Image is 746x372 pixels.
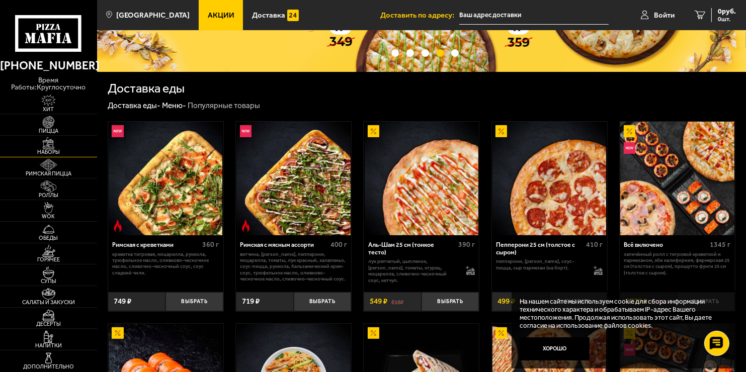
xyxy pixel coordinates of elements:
[718,16,736,22] span: 0 шт.
[620,122,734,235] img: Всё включено
[624,251,730,276] p: Запечённый ролл с тигровой креветкой и пармезаном, Эби Калифорния, Фермерская 25 см (толстое с сы...
[498,298,515,305] span: 499 ₽
[492,122,606,235] img: Пепперони 25 см (толстое с сыром)
[586,240,603,249] span: 410 г
[240,220,252,231] img: Острое блюдо
[624,142,635,154] img: Новинка
[114,298,131,305] span: 749 ₽
[294,292,352,311] button: Выбрать
[392,49,399,57] button: точки переключения
[496,241,584,256] div: Пепперони 25 см (толстое с сыром)
[422,292,479,311] button: Выбрать
[208,12,234,19] span: Акции
[459,6,609,25] input: Ваш адрес доставки
[112,220,123,231] img: Острое блюдо
[451,49,459,57] button: точки переключения
[370,298,387,305] span: 549 ₽
[188,101,260,111] div: Популярные товары
[236,122,350,235] img: Римская с мясным ассорти
[365,122,478,235] img: Аль-Шам 25 см (тонкое тесто)
[620,122,735,235] a: АкционныйНовинкаВсё включено
[520,337,590,360] button: Хорошо
[422,49,429,57] button: точки переключения
[240,125,252,137] img: Новинка
[391,298,403,305] s: 618 ₽
[654,12,675,19] span: Войти
[368,241,456,256] div: Аль-Шам 25 см (тонкое тесто)
[112,125,123,137] img: Новинка
[492,122,607,235] a: АкционныйПепперони 25 см (толстое с сыром)
[162,101,186,110] a: Меню-
[624,125,635,137] img: Акционный
[364,122,479,235] a: АкционныйАль-Шам 25 см (тонкое тесто)
[116,12,190,19] span: [GEOGRAPHIC_DATA]
[236,122,351,235] a: НовинкаОстрое блюдоРимская с мясным ассорти
[437,49,444,57] button: точки переключения
[112,327,123,339] img: Акционный
[406,49,414,57] button: точки переключения
[112,241,200,249] div: Римская с креветками
[109,122,222,235] img: Римская с креветками
[330,240,347,249] span: 400 г
[495,327,507,339] img: Акционный
[240,241,327,249] div: Римская с мясным ассорти
[287,10,299,21] img: 15daf4d41897b9f0e9f617042186c801.svg
[496,258,586,271] p: пепперони, [PERSON_NAME], соус-пицца, сыр пармезан (на борт).
[520,298,722,330] p: На нашем сайте мы используем cookie для сбора информации технического характера и обрабатываем IP...
[495,125,507,137] img: Акционный
[458,240,475,249] span: 390 г
[242,298,260,305] span: 719 ₽
[380,12,459,19] span: Доставить по адресу:
[368,125,379,137] img: Акционный
[252,12,285,19] span: Доставка
[112,251,219,276] p: креветка тигровая, моцарелла, руккола, трюфельное масло, оливково-чесночное масло, сливочно-чесно...
[368,258,458,283] p: лук репчатый, цыпленок, [PERSON_NAME], томаты, огурец, моцарелла, сливочно-чесночный соус, кетчуп.
[710,240,731,249] span: 1345 г
[240,251,347,283] p: ветчина, [PERSON_NAME], пепперони, моцарелла, томаты, лук красный, халапеньо, соус-пицца, руккола...
[368,327,379,339] img: Акционный
[108,82,185,95] h1: Доставка еды
[202,240,219,249] span: 360 г
[624,241,707,249] div: Всё включено
[108,101,160,110] a: Доставка еды-
[718,8,736,15] span: 0 руб.
[165,292,223,311] button: Выбрать
[108,122,223,235] a: НовинкаОстрое блюдоРимская с креветками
